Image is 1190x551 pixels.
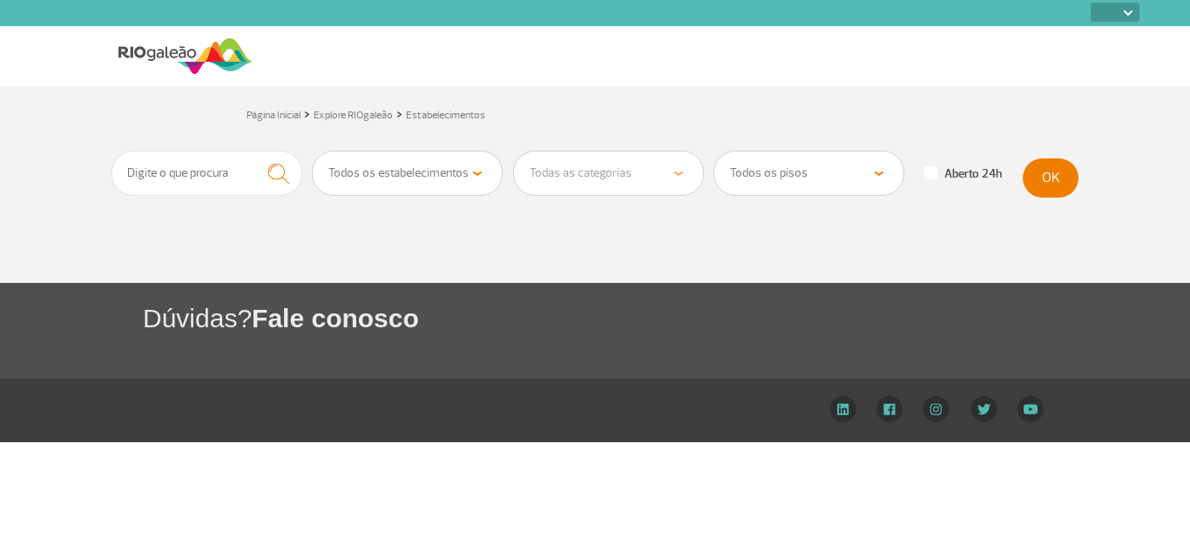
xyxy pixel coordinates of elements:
[923,396,950,422] img: Instagram
[143,300,1190,336] h1: Dúvidas?
[112,151,302,196] input: Digite o que procura
[304,104,310,124] a: >
[924,166,1002,182] label: Aberto 24h
[247,109,301,122] a: Página Inicial
[1023,158,1078,198] button: OK
[314,109,393,122] a: Explore RIOgaleão
[406,109,485,122] a: Estabelecimentos
[1018,396,1044,422] img: YouTube
[970,396,997,422] img: Twitter
[829,396,856,422] img: LinkedIn
[252,304,419,333] span: Fale conosco
[396,104,402,124] a: >
[876,396,903,422] img: Facebook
